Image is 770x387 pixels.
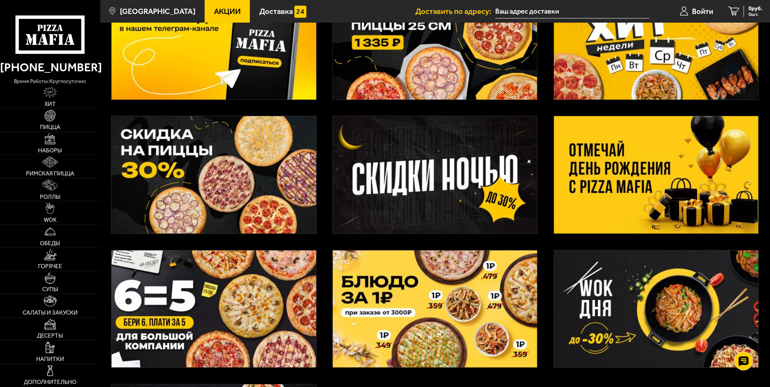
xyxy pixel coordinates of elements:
[749,6,762,11] span: 0 руб.
[42,287,58,292] span: Супы
[26,171,74,177] span: Римская пицца
[120,8,196,15] span: [GEOGRAPHIC_DATA]
[259,8,293,15] span: Доставка
[495,5,649,18] input: Ваш адрес доставки
[44,101,56,107] span: Хит
[40,124,60,130] span: Пицца
[294,6,306,18] img: 15daf4d41897b9f0e9f617042186c801.svg
[38,264,62,269] span: Горячее
[692,8,713,15] span: Войти
[23,310,78,316] span: Салаты и закуски
[37,333,63,339] span: Десерты
[214,8,241,15] span: Акции
[749,12,762,17] span: 0 шт.
[415,8,495,15] span: Доставить по адресу:
[38,148,62,154] span: Наборы
[40,194,60,200] span: Роллы
[24,379,77,385] span: Дополнительно
[40,241,60,246] span: Обеды
[36,356,64,362] span: Напитки
[44,217,57,223] span: WOK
